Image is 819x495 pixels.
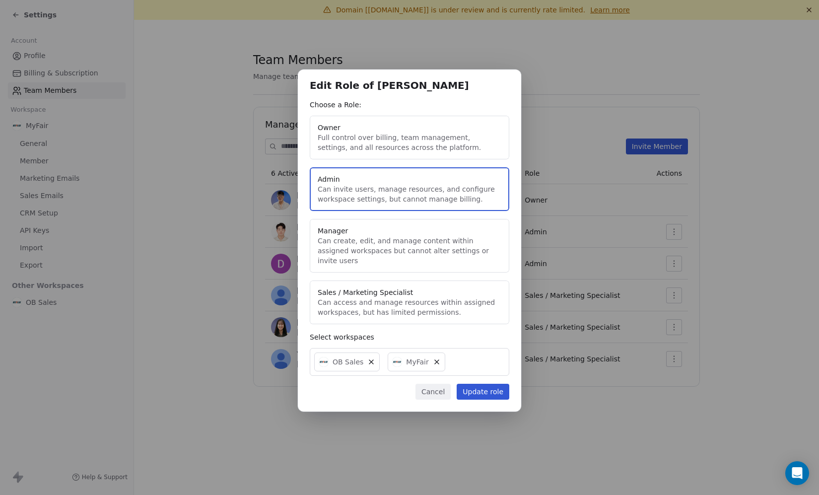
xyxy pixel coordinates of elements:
[406,357,428,367] span: MyFair
[457,384,509,400] button: Update role
[310,332,509,342] div: Select workspaces
[310,81,509,92] h1: Edit Role of [PERSON_NAME]
[319,357,329,367] img: %C3%AC%C2%9B%C2%90%C3%AD%C2%98%C2%95%20%C3%AB%C2%A1%C2%9C%C3%AA%C2%B3%C2%A0(white+round).png
[333,357,363,367] span: OB Sales
[392,357,402,367] img: %C3%AC%C2%9B%C2%90%C3%AD%C2%98%C2%95%20%C3%AB%C2%A1%C2%9C%C3%AA%C2%B3%C2%A0(white+round).png
[415,384,451,400] button: Cancel
[310,100,509,110] div: Choose a Role:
